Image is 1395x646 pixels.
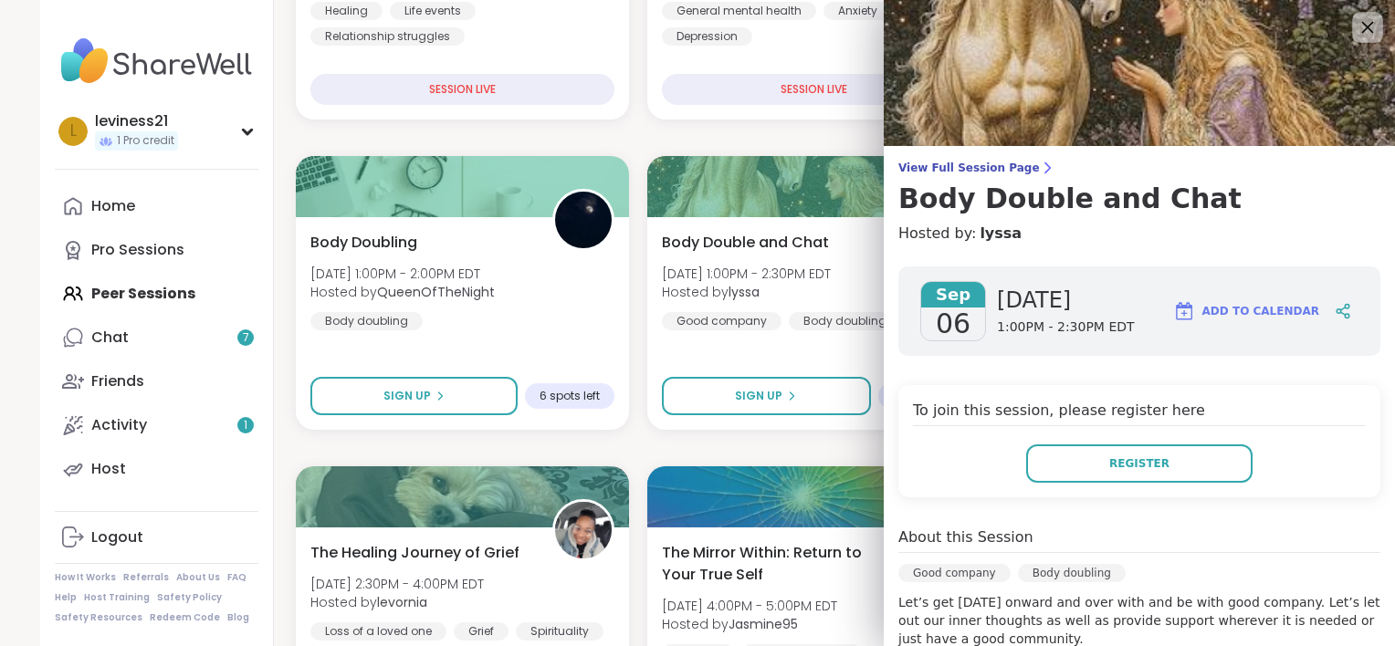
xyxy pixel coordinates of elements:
div: Healing [310,2,383,20]
a: About Us [176,571,220,584]
a: Pro Sessions [55,228,258,272]
div: Friends [91,371,144,391]
span: Body Double and Chat [662,232,829,254]
div: Chat [91,328,129,348]
span: View Full Session Page [898,161,1380,175]
div: Good company [662,312,781,330]
a: Friends [55,359,258,403]
img: ShareWell Nav Logo [55,29,258,93]
div: Pro Sessions [91,240,184,260]
a: Host Training [84,591,150,604]
div: Body doubling [789,312,901,330]
div: Good company [898,564,1011,582]
span: 6 spots left [540,389,600,403]
div: Body doubling [310,312,423,330]
span: Body Doubling [310,232,417,254]
span: The Mirror Within: Return to Your True Self [662,542,884,586]
img: ShareWell Logomark [1173,300,1195,322]
span: Add to Calendar [1202,303,1319,319]
div: Logout [91,527,143,547]
div: General mental health [662,2,816,20]
div: Home [91,196,135,216]
img: QueenOfTheNight [555,192,612,248]
b: QueenOfTheNight [377,283,495,301]
span: Hosted by [662,615,837,633]
div: Relationship struggles [310,27,465,46]
h4: About this Session [898,526,1033,548]
span: Hosted by [310,593,484,611]
a: Activity1 [55,403,258,447]
button: Sign Up [662,377,870,415]
div: leviness21 [95,111,178,131]
a: Blog [227,611,249,624]
span: Sign Up [383,388,431,404]
span: Sign Up [735,388,782,404]
a: lyssa [980,223,1022,245]
a: FAQ [227,571,246,584]
h4: To join this session, please register here [913,400,1366,426]
b: lyssa [729,283,760,301]
span: 06 [936,307,970,340]
span: [DATE] 2:30PM - 4:00PM EDT [310,575,484,593]
a: Referrals [123,571,169,584]
a: View Full Session PageBody Double and Chat [898,161,1380,215]
span: 1 [244,418,247,433]
div: Activity [91,415,147,435]
span: 7 [243,330,249,346]
div: SESSION LIVE [310,74,614,105]
a: Logout [55,516,258,559]
span: [DATE] 1:00PM - 2:30PM EDT [662,265,831,283]
span: [DATE] [997,286,1135,315]
h4: Hosted by: [898,223,1380,245]
span: Hosted by [310,283,495,301]
h3: Body Double and Chat [898,182,1380,215]
div: Loss of a loved one [310,622,446,641]
span: The Healing Journey of Grief [310,542,519,564]
a: Safety Policy [157,591,222,604]
b: levornia [377,593,427,611]
button: Sign Up [310,377,518,415]
a: Chat7 [55,316,258,359]
a: Home [55,184,258,228]
img: levornia [555,502,612,558]
span: Register [1109,455,1169,472]
a: Safety Resources [55,611,142,624]
div: Depression [662,27,752,46]
a: Help [55,591,77,604]
span: Sep [921,282,985,307]
a: Redeem Code [150,611,220,624]
div: Host [91,459,126,479]
button: Register [1026,444,1253,483]
span: [DATE] 1:00PM - 2:00PM EDT [310,265,495,283]
span: 1 Pro credit [117,133,174,149]
div: Grief [454,622,509,641]
a: Host [55,447,258,491]
span: 1:00PM - 2:30PM EDT [997,318,1135,337]
span: l [70,120,77,143]
div: SESSION LIVE [662,74,966,105]
a: How It Works [55,571,116,584]
div: Life events [390,2,476,20]
button: Add to Calendar [1165,289,1327,333]
div: Spirituality [516,622,603,641]
div: Anxiety [823,2,892,20]
div: Body doubling [1018,564,1126,582]
b: Jasmine95 [729,615,798,633]
span: Hosted by [662,283,831,301]
span: [DATE] 4:00PM - 5:00PM EDT [662,597,837,615]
